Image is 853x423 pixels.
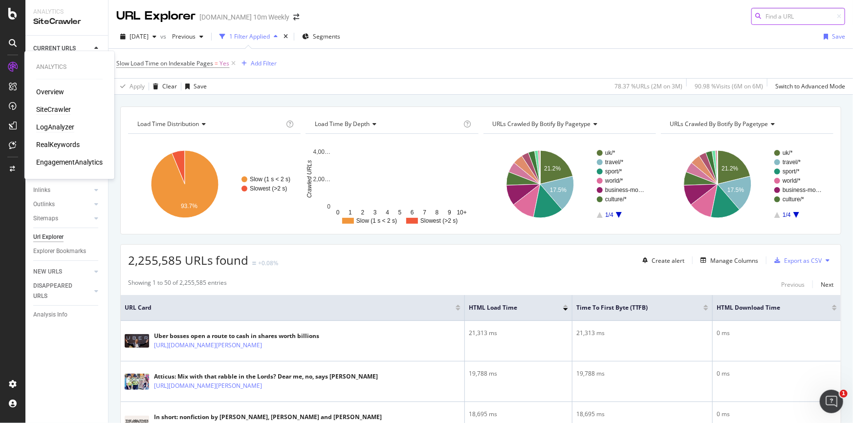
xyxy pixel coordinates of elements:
div: Explorer Bookmarks [33,246,86,256]
a: EngagementAnalytics [36,158,103,168]
div: Atticus: Mix with that rabble in the Lords? Dear me, no, says [PERSON_NAME] [154,372,378,381]
div: Export as CSV [784,256,822,265]
div: Sitemaps [33,213,58,224]
span: Slow Load Time on Indexable Pages [116,59,213,67]
text: 1/4 [783,211,791,218]
a: Sitemaps [33,213,91,224]
div: SiteCrawler [36,105,71,115]
div: SiteCrawler [33,16,100,27]
div: Manage Columns [710,256,758,265]
span: Time To First Byte (TTFB) [576,303,689,312]
div: Inlinks [33,185,50,195]
a: Inlinks [33,185,91,195]
a: LogAnalyzer [36,123,74,132]
text: 6 [411,209,414,216]
text: 4 [386,209,390,216]
text: travel/* [605,159,624,166]
button: Export as CSV [770,253,822,268]
text: culture/* [605,196,627,203]
div: Save [194,82,207,90]
div: URL Explorer [116,8,196,24]
div: Add Filter [251,59,277,67]
text: 0 [328,203,331,210]
text: 21.2% [544,165,561,172]
a: [URL][DOMAIN_NAME][PERSON_NAME] [154,381,262,391]
text: 2,00… [313,176,330,183]
div: Previous [781,280,805,289]
span: URLs Crawled By Botify By pagetype [493,120,591,128]
text: 9 [448,209,451,216]
text: sport/* [605,168,622,175]
a: DISAPPEARED URLS [33,281,91,301]
text: world/* [782,177,801,184]
text: Slow (1 s < 2 s) [250,176,290,183]
text: Slowest (>2 s) [250,185,287,192]
div: Apply [130,82,145,90]
div: Save [832,32,845,41]
iframe: Intercom live chat [820,390,843,413]
button: Segments [298,29,344,44]
span: Load Time by Depth [315,120,370,128]
a: Analysis Info [33,310,101,320]
div: 18,695 ms [576,410,708,419]
text: Slowest (>2 s) [420,217,458,224]
img: main image [125,334,149,348]
text: 5 [398,209,402,216]
span: URL Card [125,303,453,312]
button: Previous [168,29,207,44]
text: business-mo… [605,187,644,193]
div: Create alert [652,256,684,265]
text: 1/4 [605,211,613,218]
div: NEW URLS [33,267,62,277]
text: 0 [336,209,340,216]
img: main image [125,374,149,390]
text: 8 [436,209,439,216]
text: 21.2% [722,165,738,172]
div: Analytics [36,63,103,71]
span: Yes [219,57,229,70]
span: 2,255,585 URLs found [128,252,248,268]
h4: Load Time Performance by Depth [313,116,461,132]
button: Clear [149,79,177,94]
span: = [215,59,218,67]
div: 0 ms [717,329,837,338]
text: business-mo… [783,187,822,193]
div: arrow-right-arrow-left [293,14,299,21]
text: 10+ [457,209,467,216]
div: Analytics [33,8,100,16]
span: 1 [840,390,848,398]
input: Find a URL [751,8,845,25]
img: Equal [252,262,256,265]
div: Outlinks [33,199,55,210]
button: [DATE] [116,29,160,44]
div: In short: nonfiction by [PERSON_NAME], [PERSON_NAME] and [PERSON_NAME] [154,413,382,422]
div: RealKeywords [36,140,80,150]
span: Load Time Distribution [137,120,199,128]
text: 7 [423,209,427,216]
a: Explorer Bookmarks [33,246,101,256]
svg: A chart. [128,142,299,227]
span: vs [160,32,168,41]
button: Next [821,278,833,290]
text: 17.5% [727,187,744,193]
text: culture/* [783,196,804,203]
div: A chart. [661,142,832,227]
span: Previous [168,32,196,41]
div: Next [821,280,833,289]
button: Previous [781,278,805,290]
button: Save [820,29,845,44]
text: 2 [361,209,365,216]
div: DISAPPEARED URLS [33,281,83,301]
div: 78.37 % URLs ( 2M on 3M ) [614,82,682,90]
text: sport/* [783,168,800,175]
div: Showing 1 to 50 of 2,255,585 entries [128,278,227,290]
button: Add Filter [238,58,277,69]
h4: URLs Crawled By Botify By pagetype [491,116,647,132]
div: Overview [36,87,64,97]
text: 93.7% [181,203,197,210]
svg: A chart. [306,142,477,227]
div: 0 ms [717,410,837,419]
